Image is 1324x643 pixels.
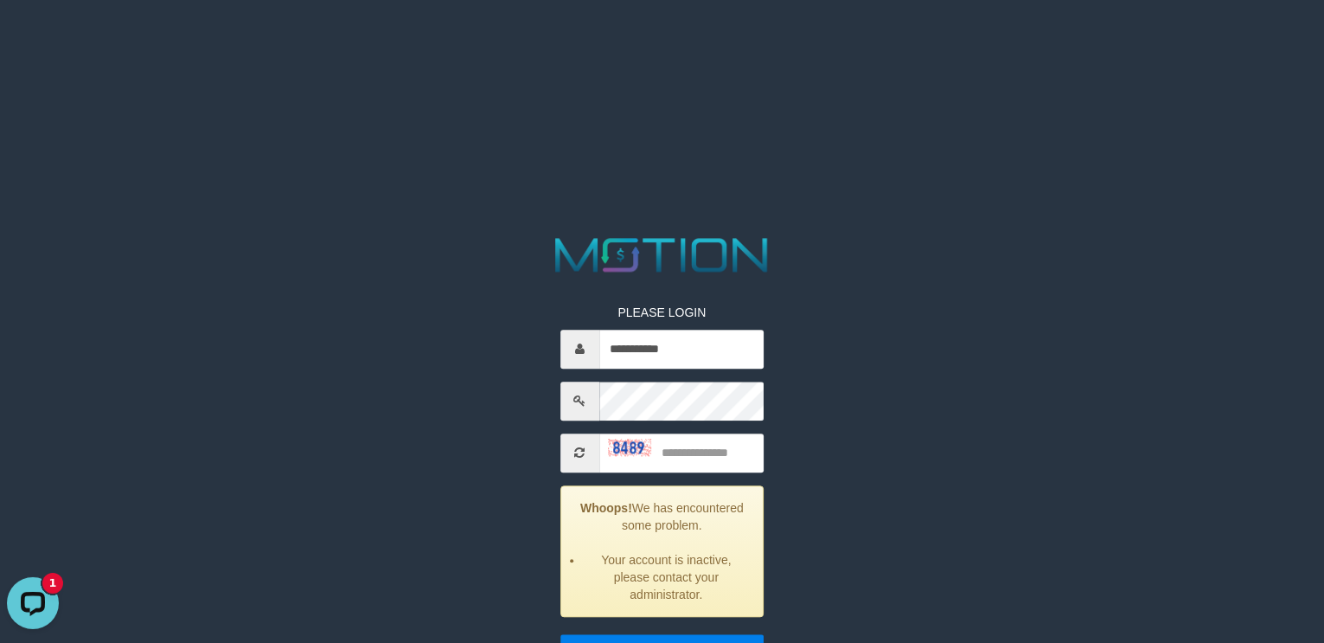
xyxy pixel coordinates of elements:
div: We has encountered some problem. [560,485,764,617]
strong: Whoops! [580,501,632,515]
li: Your account is inactive, please contact your administrator. [583,551,750,603]
img: captcha [608,439,651,456]
button: Open LiveChat chat widget [7,7,59,59]
div: New messages notification [42,3,63,23]
img: MOTION_logo.png [547,232,778,278]
p: PLEASE LOGIN [560,304,764,321]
